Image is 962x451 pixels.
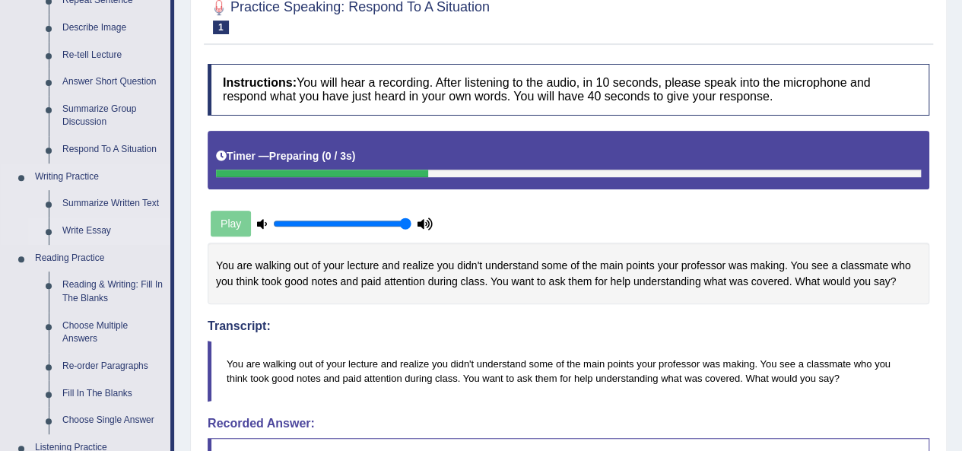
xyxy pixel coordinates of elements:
b: ( [322,150,325,162]
a: Describe Image [56,14,170,42]
b: ) [352,150,356,162]
a: Fill In The Blanks [56,380,170,408]
a: Summarize Group Discussion [56,96,170,136]
a: Choose Multiple Answers [56,313,170,353]
span: 1 [213,21,229,34]
b: Instructions: [223,76,297,89]
h4: Recorded Answer: [208,417,929,430]
a: Reading & Writing: Fill In The Blanks [56,272,170,312]
blockquote: You are walking out of your lecture and realize you didn't understand some of the main points you... [208,341,929,402]
a: Summarize Written Text [56,190,170,218]
a: Re-tell Lecture [56,42,170,69]
a: Re-order Paragraphs [56,353,170,380]
div: You are walking out of your lecture and realize you didn't understand some of the main points you... [208,243,929,304]
a: Answer Short Question [56,68,170,96]
b: Preparing [269,150,319,162]
a: Writing Practice [28,164,170,191]
h4: You will hear a recording. After listening to the audio, in 10 seconds, please speak into the mic... [208,64,929,115]
a: Respond To A Situation [56,136,170,164]
a: Write Essay [56,218,170,245]
a: Reading Practice [28,245,170,272]
h5: Timer — [216,151,355,162]
b: 0 / 3s [325,150,352,162]
a: Choose Single Answer [56,407,170,434]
